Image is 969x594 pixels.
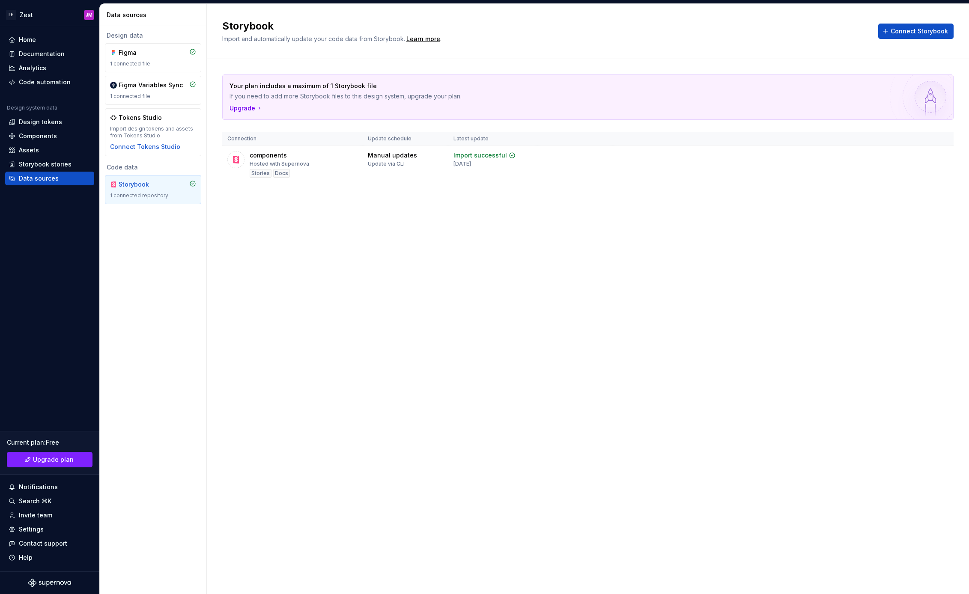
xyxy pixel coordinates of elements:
div: Code data [105,163,201,172]
button: Search ⌘K [5,494,94,508]
div: Documentation [19,50,65,58]
th: Latest update [448,132,537,146]
a: Home [5,33,94,47]
button: Notifications [5,480,94,494]
a: Assets [5,143,94,157]
div: Analytics [19,64,46,72]
a: Analytics [5,61,94,75]
span: Connect Storybook [891,27,948,36]
div: Notifications [19,483,58,491]
button: LHZestJM [2,6,98,24]
span: . [405,36,441,42]
a: Components [5,129,94,143]
div: Update via CLI [368,160,405,167]
div: Design tokens [19,118,62,126]
div: Design system data [7,104,57,111]
div: LH [6,10,16,20]
a: Figma1 connected file [105,43,201,72]
button: Upgrade plan [7,452,92,467]
a: Figma Variables Sync1 connected file [105,76,201,105]
h2: Storybook [222,19,868,33]
a: Storybook1 connected repository [105,175,201,204]
div: Storybook stories [19,160,72,169]
div: JM [86,12,92,18]
div: Assets [19,146,39,154]
span: Upgrade plan [33,455,74,464]
a: Design tokens [5,115,94,129]
div: 1 connected file [110,60,196,67]
div: Import design tokens and assets from Tokens Studio [110,125,196,139]
div: [DATE] [453,160,471,167]
button: Connect Storybook [878,24,954,39]
svg: Supernova Logo [28,579,71,587]
button: Help [5,551,94,564]
div: Docs [273,169,290,178]
div: Tokens Studio [119,113,162,122]
button: Upgrade [230,104,263,113]
th: Update schedule [363,132,448,146]
a: Invite team [5,508,94,522]
p: If you need to add more Storybook files to this design system, upgrade your plan. [230,92,886,101]
div: Components [19,132,57,140]
a: Learn more [406,35,440,43]
div: Invite team [19,511,52,520]
a: Data sources [5,172,94,185]
div: Search ⌘K [19,497,51,505]
div: Data sources [107,11,203,19]
div: Settings [19,525,44,534]
p: Your plan includes a maximum of 1 Storybook file [230,82,886,90]
div: Import successful [453,151,507,160]
div: Stories [250,169,271,178]
div: Figma Variables Sync [119,81,183,89]
span: Import and automatically update your code data from Storybook. [222,35,405,42]
button: Connect Tokens Studio [110,143,180,151]
div: Data sources [19,174,59,183]
div: Figma [119,48,160,57]
div: Help [19,553,33,562]
a: Documentation [5,47,94,61]
div: Design data [105,31,201,40]
div: Current plan : Free [7,438,92,447]
div: components [250,151,287,160]
button: Contact support [5,537,94,550]
div: 1 connected repository [110,192,196,199]
a: Settings [5,523,94,536]
div: Manual updates [368,151,417,160]
div: Contact support [19,539,67,548]
div: Hosted with Supernova [250,160,309,167]
th: Connection [222,132,363,146]
a: Code automation [5,75,94,89]
div: Zest [20,11,33,19]
a: Storybook stories [5,157,94,171]
a: Tokens StudioImport design tokens and assets from Tokens StudioConnect Tokens Studio [105,108,201,156]
div: Storybook [119,180,160,189]
div: Home [19,36,36,44]
div: Code automation [19,78,71,86]
div: 1 connected file [110,93,196,100]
